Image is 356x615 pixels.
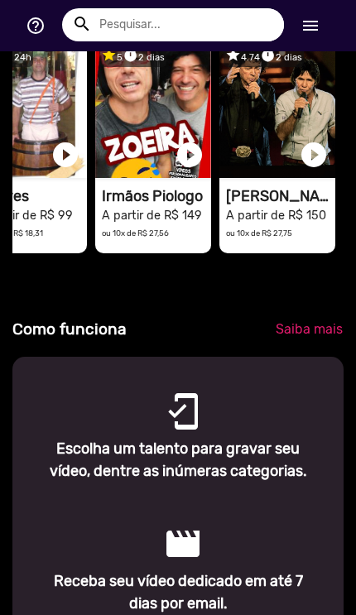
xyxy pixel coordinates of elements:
small: A partir de R$ 149 [102,209,202,223]
a: play_circle_filled [51,140,80,170]
a: play_circle_filled [175,140,204,170]
span: Saiba mais [276,321,343,337]
button: Buscar talento [62,8,115,38]
video: 1RECADO vídeos dedicados para fãs e empresas [219,37,335,178]
p: Escolha um talento para gravar seu vídeo, dentre as inúmeras categorias. [40,438,316,483]
small: ou 10x de R$ 27,56 [102,228,169,238]
h1: [PERSON_NAME] ([PERSON_NAME] & [PERSON_NAME]) [226,188,335,206]
h1: Irmãos Piologo [102,188,211,206]
a: play_circle_filled [299,140,329,170]
p: Receba seu vídeo dedicado em até 7 dias por email. [40,570,316,615]
button: Início [284,10,337,40]
mat-icon: movie [163,524,183,544]
mat-icon: help_outline [26,16,46,36]
video: 1RECADO vídeos dedicados para fãs e empresas [95,37,211,178]
mat-icon: mobile_friendly [163,392,183,411]
b: Como funciona [12,320,127,339]
small: ou 10x de R$ 27,75 [226,228,292,238]
a: Saiba mais [262,315,356,344]
mat-icon: Buscar talento [72,14,92,34]
small: A partir de R$ 150 [226,209,326,223]
mat-icon: Início [301,16,320,36]
input: Pesquisar... [87,8,284,41]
